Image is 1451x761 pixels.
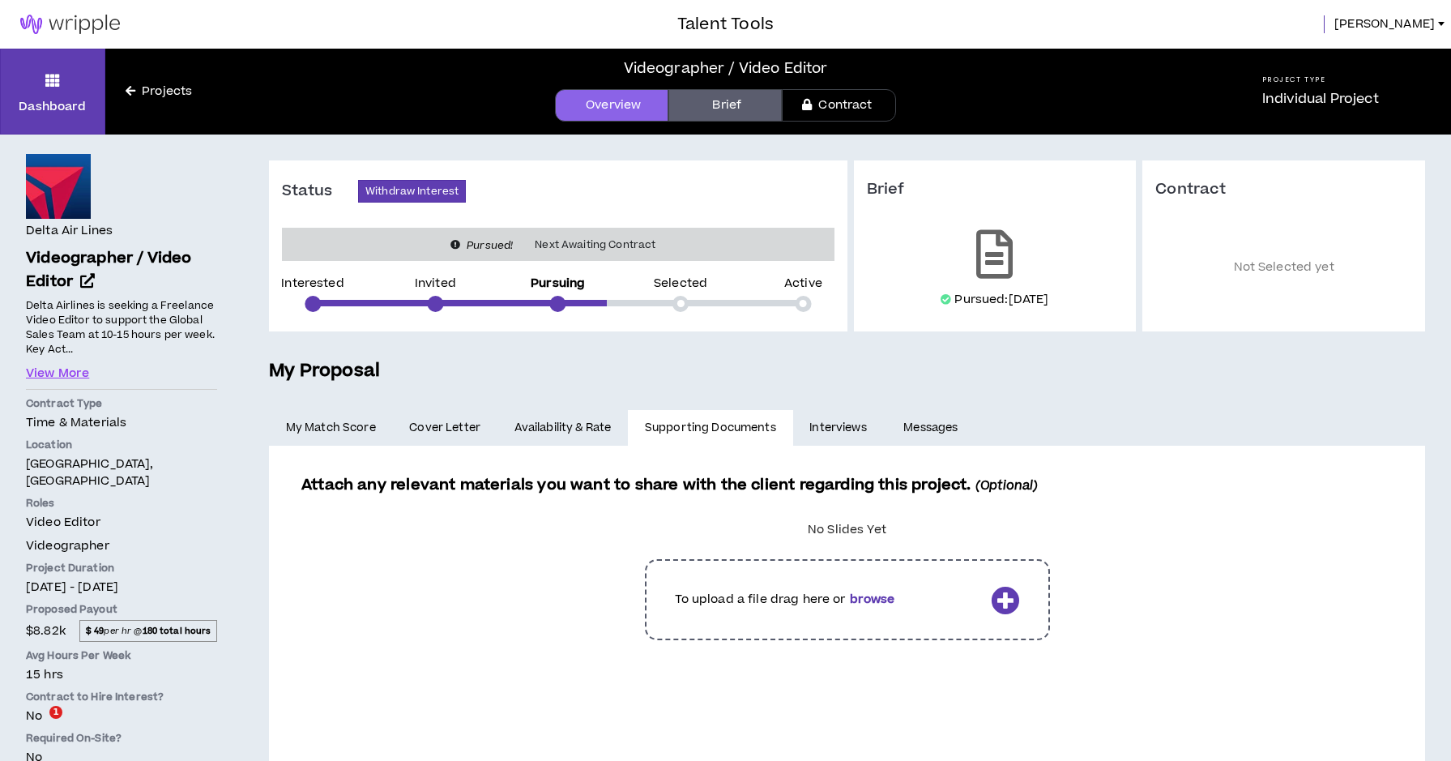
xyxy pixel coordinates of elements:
[975,477,1039,494] i: (Optional)
[358,180,466,203] button: Withdraw Interest
[677,12,774,36] h3: Talent Tools
[26,648,217,663] p: Avg Hours Per Week
[26,708,217,725] p: No
[26,579,217,596] p: [DATE] - [DATE]
[525,237,665,253] span: Next Awaiting Contract
[782,89,895,122] a: Contract
[467,238,513,253] i: Pursued!
[26,365,89,383] button: View More
[26,297,217,357] p: Delta Airlines is seeking a Freelance Video Editor to support the Global Sales Team at 10-15 hour...
[26,414,217,431] p: Time & Materials
[497,410,628,446] a: Availability & Rate
[19,98,86,115] p: Dashboard
[26,222,113,240] h4: Delta Air Lines
[531,278,585,289] p: Pursuing
[1262,75,1379,85] h5: Project Type
[954,292,1048,308] p: Pursued: [DATE]
[281,278,344,289] p: Interested
[555,89,668,122] a: Overview
[16,706,55,745] iframe: Intercom live chat
[26,396,217,411] p: Contract Type
[1262,89,1379,109] p: Individual Project
[887,410,979,446] a: Messages
[26,690,217,704] p: Contract to Hire Interest?
[26,561,217,575] p: Project Duration
[654,278,707,289] p: Selected
[628,410,792,446] a: Supporting Documents
[26,247,217,294] a: Videographer / Video Editor
[26,455,217,490] p: [GEOGRAPHIC_DATA], [GEOGRAPHIC_DATA]
[26,602,217,617] p: Proposed Payout
[26,666,217,683] p: 15 hrs
[26,247,192,293] span: Videographer / Video Editor
[26,537,109,554] span: Videographer
[86,625,105,637] strong: $ 49
[26,496,217,511] p: Roles
[269,357,1425,385] h5: My Proposal
[301,513,1393,547] div: No Slides Yet
[49,706,62,719] span: 1
[624,58,828,79] div: Videographer / Video Editor
[105,83,212,100] a: Projects
[1334,15,1435,33] span: [PERSON_NAME]
[793,410,887,446] a: Interviews
[269,410,393,446] a: My Match Score
[143,625,211,637] strong: 180 total hours
[26,514,100,531] span: Video Editor
[415,278,456,289] p: Invited
[301,474,1039,496] span: Attach any relevant materials you want to share with the client regarding this project.
[784,278,822,289] p: Active
[26,620,66,642] span: $8.82k
[79,620,217,641] span: per hr @
[282,182,358,201] h3: Status
[1155,224,1412,312] p: Not Selected yet
[1155,180,1412,199] h3: Contract
[409,419,480,437] span: Cover Letter
[26,438,217,452] p: Location
[867,180,1124,199] h3: Brief
[668,89,782,122] a: Brief
[26,731,217,746] p: Required On-Site?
